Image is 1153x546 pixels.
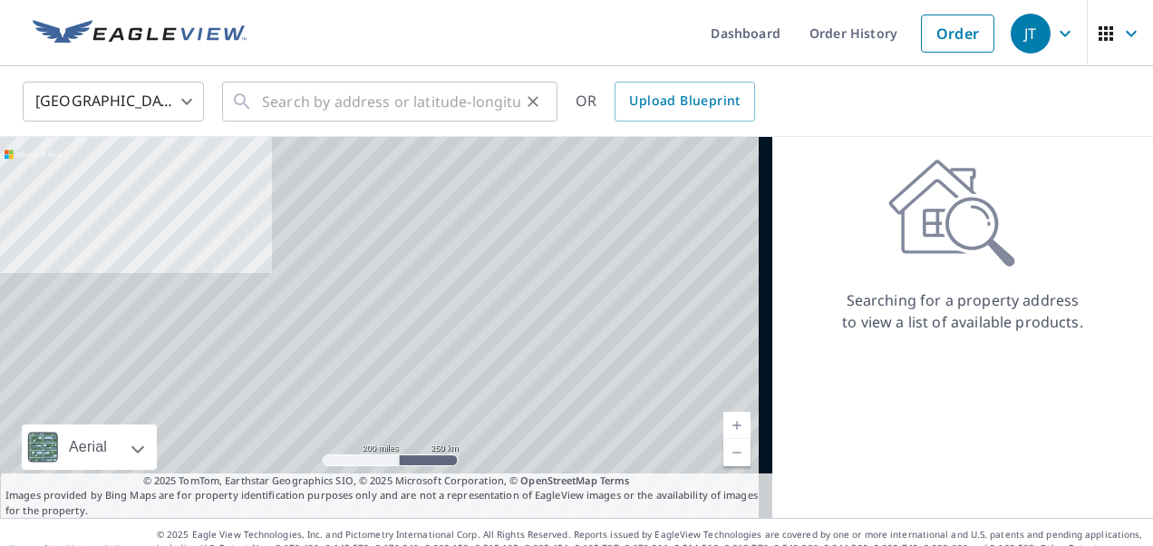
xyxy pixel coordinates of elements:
[723,439,751,466] a: Current Level 5, Zoom Out
[615,82,754,122] a: Upload Blueprint
[520,89,546,114] button: Clear
[600,473,630,487] a: Terms
[33,20,247,47] img: EV Logo
[629,90,740,112] span: Upload Blueprint
[723,412,751,439] a: Current Level 5, Zoom In
[23,76,204,127] div: [GEOGRAPHIC_DATA]
[520,473,596,487] a: OpenStreetMap
[576,82,755,122] div: OR
[22,424,157,470] div: Aerial
[921,15,994,53] a: Order
[143,473,630,489] span: © 2025 TomTom, Earthstar Geographics SIO, © 2025 Microsoft Corporation, ©
[63,424,112,470] div: Aerial
[1011,14,1051,54] div: JT
[841,289,1084,333] p: Searching for a property address to view a list of available products.
[262,76,520,127] input: Search by address or latitude-longitude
